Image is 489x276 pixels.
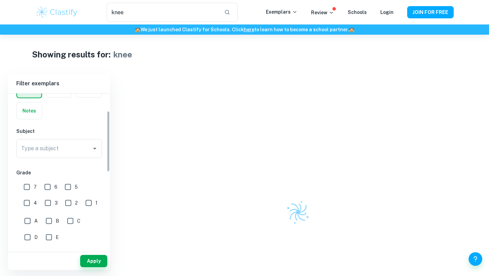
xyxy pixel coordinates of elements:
[34,199,37,207] span: 4
[16,169,102,176] h6: Grade
[469,252,482,266] button: Help and Feedback
[90,144,99,153] button: Open
[17,103,42,119] button: Notes
[56,234,59,241] span: E
[8,74,110,93] h6: Filter exemplars
[75,199,78,207] span: 2
[35,5,78,19] img: Clastify logo
[32,48,111,61] h1: Showing results for:
[135,27,141,32] span: 🏫
[80,255,107,267] button: Apply
[244,27,254,32] a: here
[407,6,454,18] button: JOIN FOR FREE
[283,196,314,228] img: Clastify logo
[113,48,132,61] h1: knee
[380,10,394,15] a: Login
[54,183,57,191] span: 6
[107,3,219,22] input: Search for any exemplars...
[349,27,355,32] span: 🏫
[75,183,78,191] span: 5
[34,234,38,241] span: D
[56,217,59,225] span: B
[1,26,488,33] h6: We just launched Clastify for Schools. Click to learn how to become a school partner.
[77,217,80,225] span: C
[95,199,97,207] span: 1
[311,9,334,16] p: Review
[55,199,58,207] span: 3
[266,8,297,16] p: Exemplars
[34,217,38,225] span: A
[34,183,37,191] span: 7
[16,127,102,135] h6: Subject
[348,10,367,15] a: Schools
